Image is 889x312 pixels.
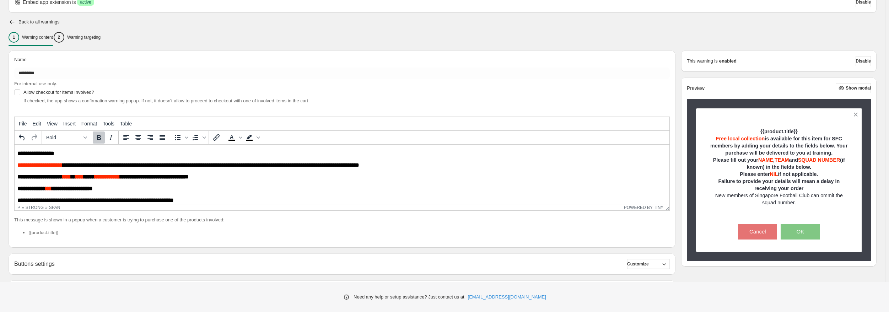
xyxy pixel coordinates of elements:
[718,178,840,191] strong: Failure to provide your details will mean a delay in receiving your order
[798,157,840,163] span: SQUAD NUMBER
[687,58,718,65] p: This warning is
[3,6,652,83] body: Rich Text Area. Press ALT-0 for help.
[18,19,60,25] h2: Back to all warnings
[243,131,261,144] div: Background color
[33,121,41,127] span: Edit
[23,90,94,95] span: Allow checkout for items involved?
[16,131,28,144] button: Undo
[775,157,789,163] span: TEAM
[14,81,57,86] span: For internal use only.
[45,205,48,210] div: »
[846,85,871,91] span: Show modal
[132,131,144,144] button: Align center
[26,205,44,210] div: strong
[760,129,798,134] strong: {{product.title}}
[716,136,765,141] span: Free local collection
[54,32,64,43] div: 2
[63,121,76,127] span: Insert
[856,56,871,66] button: Disable
[47,121,58,127] span: View
[14,260,55,267] h2: Buttons settings
[708,192,850,206] p: New members of Singapore Football Club can ommit the squad number.
[740,171,818,177] strong: Please enter if not applicable.
[856,58,871,64] span: Disable
[738,224,777,240] button: Cancel
[9,30,53,45] button: 1Warning content
[9,32,19,43] div: 1
[28,131,40,144] button: Redo
[781,224,820,240] button: OK
[468,294,546,301] a: [EMAIL_ADDRESS][DOMAIN_NAME]
[719,58,737,65] strong: enabled
[210,131,222,144] button: Insert/edit link
[663,204,669,210] div: Resize
[156,131,168,144] button: Justify
[120,131,132,144] button: Align left
[624,205,664,210] a: Powered by Tiny
[687,85,705,91] h2: Preview
[46,135,81,140] span: Bold
[144,131,156,144] button: Align right
[22,34,53,40] p: Warning content
[15,145,669,204] iframe: Rich Text Area
[28,229,670,236] li: {{product.title}}
[81,121,97,127] span: Format
[713,157,845,170] strong: Please fill out your , and (if known) in the fields below.
[43,131,90,144] button: Formats
[627,259,670,269] button: Customize
[105,131,117,144] button: Italic
[14,216,670,224] p: This message is shown in a popup when a customer is trying to purchase one of the products involved:
[172,131,189,144] div: Bullet list
[627,261,649,267] span: Customize
[758,157,773,163] span: NAME
[226,131,243,144] div: Text color
[22,205,24,210] div: »
[49,205,60,210] div: span
[770,171,778,177] span: NIL
[103,121,114,127] span: Tools
[67,34,101,40] p: Warning targeting
[23,98,308,103] span: If checked, the app shows a confirmation warning popup. If not, it doesn't allow to proceed to ch...
[120,121,132,127] span: Table
[836,83,871,93] button: Show modal
[93,131,105,144] button: Bold
[19,121,27,127] span: File
[54,30,101,45] button: 2Warning targeting
[189,131,207,144] div: Numbered list
[17,205,20,210] div: p
[710,136,848,156] strong: is available for this item for SFC members by adding your details to the fields below. Your purch...
[14,57,27,62] span: Name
